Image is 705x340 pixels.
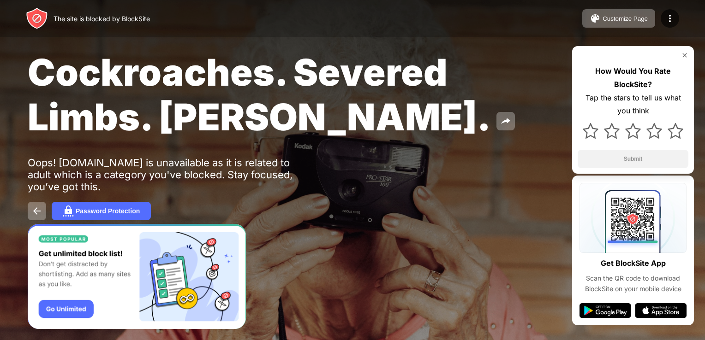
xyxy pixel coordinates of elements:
[664,13,675,24] img: menu-icon.svg
[681,52,688,59] img: rate-us-close.svg
[603,15,648,22] div: Customize Page
[500,116,511,127] img: share.svg
[580,303,631,318] img: google-play.svg
[31,205,42,217] img: back.svg
[580,273,687,294] div: Scan the QR code to download BlockSite on your mobile device
[668,123,683,139] img: star.svg
[63,205,74,217] img: password.svg
[578,150,688,168] button: Submit
[28,157,313,193] div: Oops! [DOMAIN_NAME] is unavailable as it is related to adult which is a category you've blocked. ...
[28,224,246,329] iframe: Banner
[604,123,620,139] img: star.svg
[625,123,641,139] img: star.svg
[28,50,491,139] span: Cockroaches. Severed Limbs. [PERSON_NAME].
[26,7,48,29] img: header-logo.svg
[590,13,601,24] img: pallet.svg
[52,202,151,220] button: Password Protection
[578,64,688,91] div: How Would You Rate BlockSite?
[76,207,140,215] div: Password Protection
[54,15,150,23] div: The site is blocked by BlockSite
[582,9,655,28] button: Customize Page
[635,303,687,318] img: app-store.svg
[646,123,662,139] img: star.svg
[583,123,598,139] img: star.svg
[578,91,688,118] div: Tap the stars to tell us what you think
